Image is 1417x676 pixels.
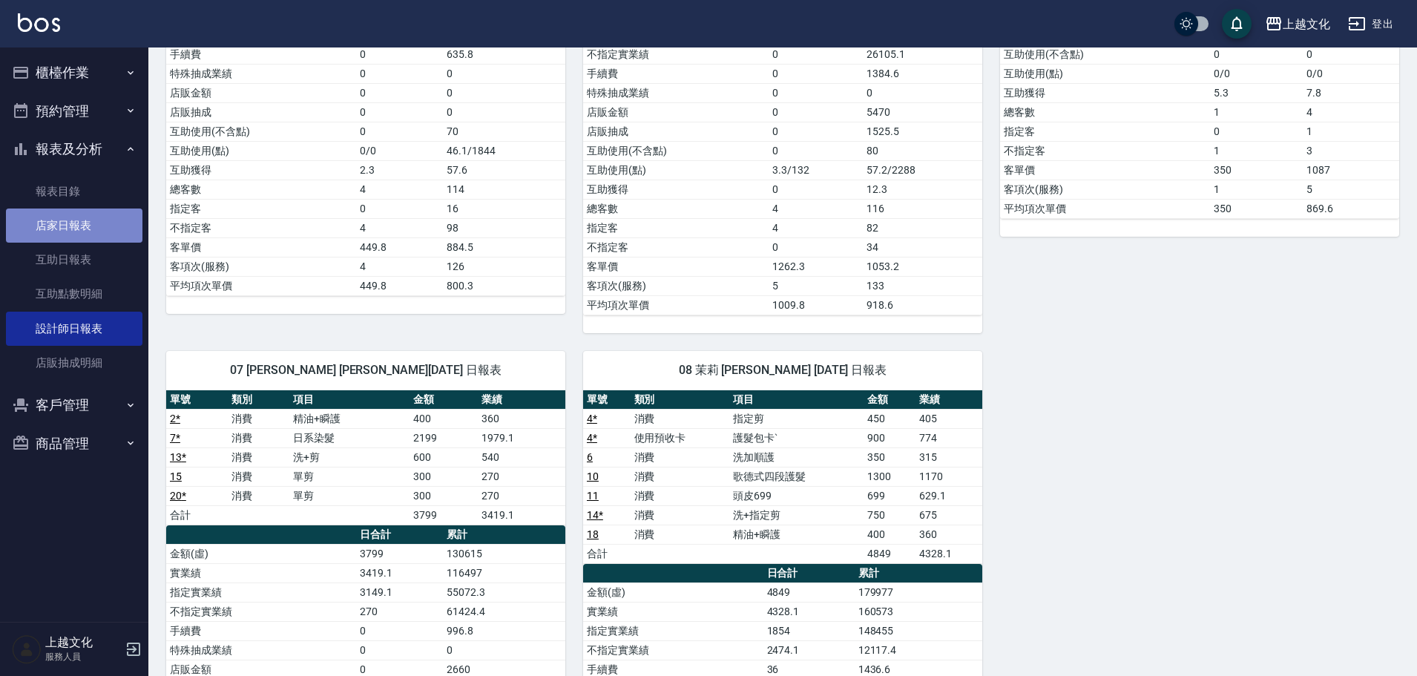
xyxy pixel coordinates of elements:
td: 互助使用(點) [1000,64,1210,83]
td: 869.6 [1303,199,1399,218]
td: 店販抽成 [166,102,356,122]
td: 179977 [855,583,982,602]
td: 4 [356,180,443,199]
td: 1854 [763,621,855,640]
a: 互助點數明細 [6,277,142,311]
td: 3799 [410,505,478,525]
td: 洗+剪 [289,447,410,467]
td: 600 [410,447,478,467]
td: 0 [356,640,443,660]
td: 918.6 [863,295,982,315]
td: 4 [1303,102,1399,122]
td: 平均項次單價 [1000,199,1210,218]
td: 指定剪 [729,409,864,428]
td: 3149.1 [356,583,443,602]
td: 2199 [410,428,478,447]
td: 1300 [864,467,915,486]
td: 300 [410,486,478,505]
td: 0 [356,102,443,122]
td: 350 [864,447,915,467]
td: 1525.5 [863,122,982,141]
td: 0 [443,83,565,102]
td: 不指定實業績 [583,45,769,64]
td: 0 [356,64,443,83]
td: 實業績 [166,563,356,583]
td: 使用預收卡 [631,428,730,447]
td: 不指定實業績 [166,602,356,621]
td: 70 [443,122,565,141]
td: 5 [769,276,863,295]
img: Person [12,634,42,664]
td: 126 [443,257,565,276]
td: 消費 [631,467,730,486]
button: 商品管理 [6,424,142,463]
td: 消費 [228,447,289,467]
td: 消費 [228,409,289,428]
a: 11 [587,490,599,502]
span: 07 [PERSON_NAME] [PERSON_NAME][DATE] 日報表 [184,363,548,378]
td: 合計 [166,505,228,525]
th: 業績 [915,390,982,410]
td: 指定客 [166,199,356,218]
td: 0 [443,640,565,660]
th: 日合計 [763,564,855,583]
td: 996.8 [443,621,565,640]
td: 4 [356,218,443,237]
td: 1087 [1303,160,1399,180]
td: 不指定實業績 [583,640,763,660]
td: 互助使用(不含點) [166,122,356,141]
th: 項目 [729,390,864,410]
td: 450 [864,409,915,428]
td: 0 [769,122,863,141]
td: 699 [864,486,915,505]
td: 客項次(服務) [166,257,356,276]
div: 上越文化 [1283,15,1330,33]
td: 客單價 [583,257,769,276]
td: 360 [478,409,565,428]
td: 80 [863,141,982,160]
td: 0 [356,45,443,64]
td: 449.8 [356,276,443,295]
td: 0 [356,621,443,640]
td: 指定客 [583,218,769,237]
td: 互助使用(不含點) [1000,45,1210,64]
td: 0 [356,122,443,141]
td: 0 [1210,122,1303,141]
td: 不指定客 [583,237,769,257]
td: 0 [443,102,565,122]
td: 精油+瞬護 [729,525,864,544]
td: 3 [1303,141,1399,160]
button: 登出 [1342,10,1399,38]
td: 店販金額 [166,83,356,102]
td: 手續費 [583,64,769,83]
td: 0 [769,83,863,102]
td: 4 [356,257,443,276]
td: 5470 [863,102,982,122]
td: 98 [443,218,565,237]
td: 4 [769,199,863,218]
td: 4849 [763,583,855,602]
button: 預約管理 [6,92,142,131]
th: 日合計 [356,525,443,545]
td: 148455 [855,621,982,640]
td: 2474.1 [763,640,855,660]
td: 平均項次單價 [166,276,356,295]
td: 1384.6 [863,64,982,83]
td: 指定實業績 [583,621,763,640]
td: 指定客 [1000,122,1210,141]
th: 累計 [443,525,565,545]
td: 3.3/132 [769,160,863,180]
td: 82 [863,218,982,237]
td: 449.8 [356,237,443,257]
td: 750 [864,505,915,525]
td: 7.8 [1303,83,1399,102]
td: 合計 [583,544,631,563]
td: 116497 [443,563,565,583]
button: 櫃檯作業 [6,53,142,92]
td: 16 [443,199,565,218]
td: 3419.1 [478,505,565,525]
td: 精油+瞬護 [289,409,410,428]
th: 累計 [855,564,982,583]
a: 店販抽成明細 [6,346,142,380]
a: 店家日報表 [6,209,142,243]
